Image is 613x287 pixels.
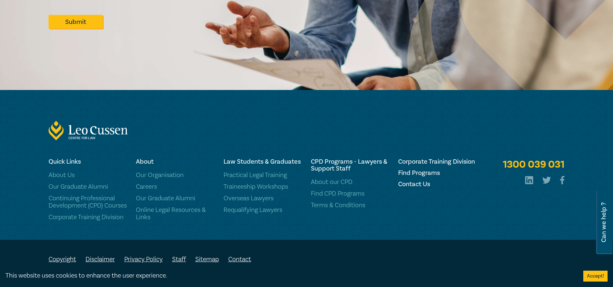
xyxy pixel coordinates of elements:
a: About Us [49,172,127,179]
a: Staff [172,255,186,263]
span: Can we help ? [600,195,607,250]
a: Find Programs [398,169,477,176]
a: Our Organisation [136,172,214,179]
a: Corporate Training Division [398,158,477,165]
a: Contact [228,255,251,263]
a: About our CPD [311,179,389,186]
a: Terms & Conditions [311,202,389,209]
a: Contact Us [398,181,477,188]
a: 1300 039 031 [503,158,564,171]
a: Overseas Lawyers [224,195,302,202]
a: Find CPD Programs [311,190,389,197]
a: Sitemap [195,255,219,263]
h6: Quick Links [49,158,127,165]
a: Practical Legal Training [224,172,302,179]
a: Careers [136,183,214,190]
a: Privacy Policy [124,255,163,263]
a: Disclaimer [86,255,115,263]
a: Copyright [49,255,76,263]
h6: CPD Programs - Lawyers & Support Staff [311,158,389,172]
a: Requalifying Lawyers [224,206,302,214]
button: Submit [49,15,103,29]
a: Continuing Professional Development (CPD) Courses [49,195,127,209]
a: Corporate Training Division [49,214,127,221]
h6: Law Students & Graduates [224,158,302,165]
h6: About [136,158,214,165]
a: Online Legal Resources & Links [136,206,214,221]
button: Accept cookies [583,271,608,282]
a: Our Graduate Alumni [49,183,127,190]
a: Our Graduate Alumni [136,195,214,202]
a: Traineeship Workshops [224,183,302,190]
div: This website uses cookies to enhance the user experience. [5,271,572,280]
